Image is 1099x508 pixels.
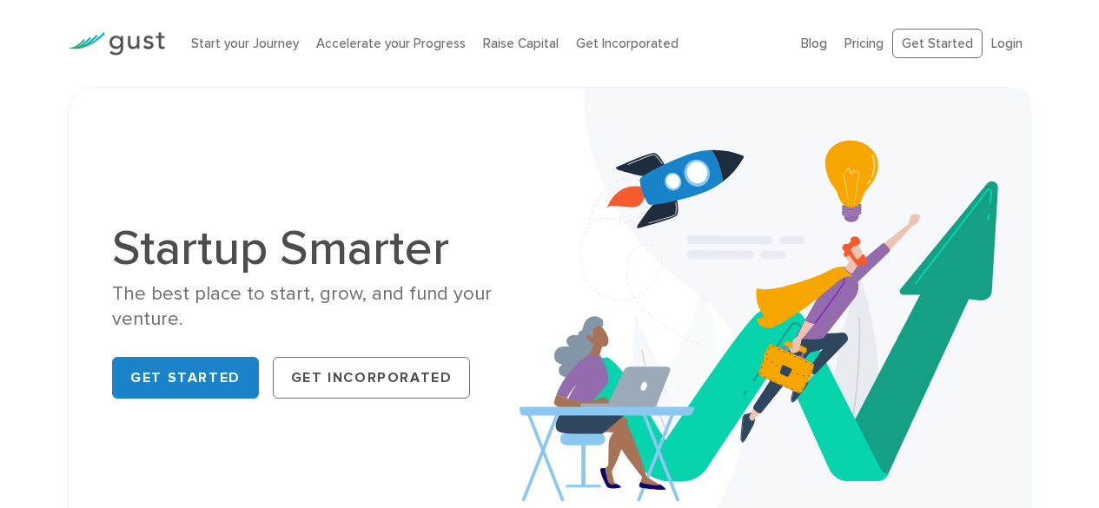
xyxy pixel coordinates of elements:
[892,29,983,59] a: Get Started
[112,281,536,333] div: The best place to start, grow, and fund your venture.
[844,36,884,51] a: Pricing
[112,224,536,273] h1: Startup Smarter
[991,36,1023,51] a: Login
[191,36,299,51] a: Start your Journey
[68,32,165,56] img: Gust Logo
[801,36,827,51] a: Blog
[112,357,259,399] a: Get Started
[316,36,466,51] a: Accelerate your Progress
[273,357,471,399] a: Get Incorporated
[483,36,559,51] a: Raise Capital
[576,36,679,51] a: Get Incorporated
